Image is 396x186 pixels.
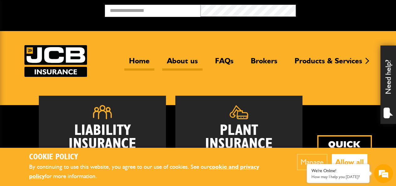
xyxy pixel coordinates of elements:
[8,77,114,90] input: Enter your email address
[24,45,87,77] img: JCB Insurance Services logo
[24,45,87,77] a: JCB Insurance Services
[85,143,114,152] em: Start Chat
[332,154,367,170] button: Allow all
[29,152,278,162] h2: Cookie Policy
[162,56,203,71] a: About us
[103,3,118,18] div: Minimize live chat window
[185,124,293,151] h2: Plant Insurance
[11,35,26,44] img: d_20077148190_company_1631870298795_20077148190
[33,35,105,43] div: Chat with us now
[297,154,327,170] button: Manage
[290,56,367,71] a: Products & Services
[311,174,365,179] p: How may I help you today?
[124,56,154,71] a: Home
[8,114,114,136] textarea: Type your message and hit 'Enter'
[8,58,114,72] input: Enter your last name
[311,168,365,173] div: We're Online!
[48,124,157,154] h2: Liability Insurance
[29,162,278,181] p: By continuing to use this website, you agree to our use of cookies. See our for more information.
[380,45,396,124] div: Need help?
[210,56,238,71] a: FAQs
[29,163,259,180] a: cookie and privacy policy
[246,56,282,71] a: Brokers
[296,5,391,14] button: Broker Login
[8,95,114,109] input: Enter your phone number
